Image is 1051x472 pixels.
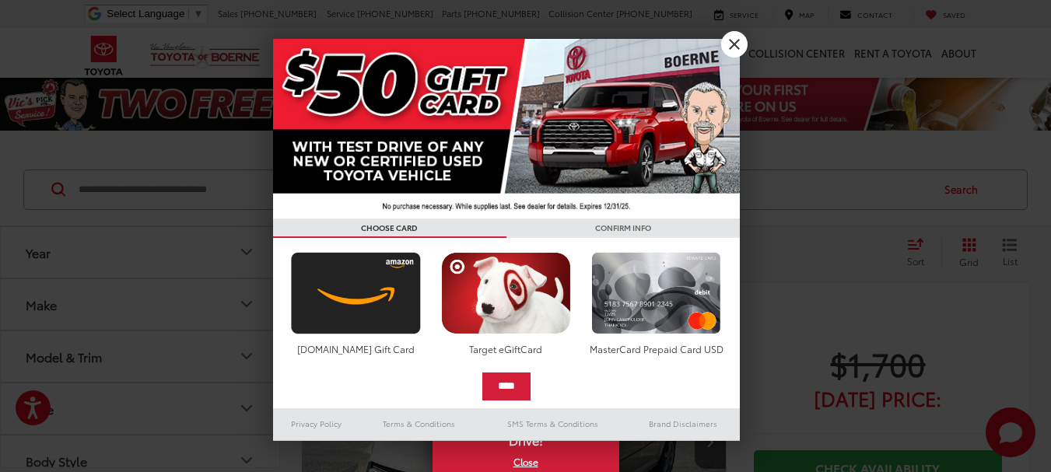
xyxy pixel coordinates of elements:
[359,414,478,433] a: Terms & Conditions
[273,414,360,433] a: Privacy Policy
[479,414,626,433] a: SMS Terms & Conditions
[287,252,425,334] img: amazoncard.png
[506,219,740,238] h3: CONFIRM INFO
[587,252,725,334] img: mastercard.png
[273,39,740,219] img: 42635_top_851395.jpg
[587,342,725,355] div: MasterCard Prepaid Card USD
[437,342,575,355] div: Target eGiftCard
[273,219,506,238] h3: CHOOSE CARD
[626,414,740,433] a: Brand Disclaimers
[437,252,575,334] img: targetcard.png
[287,342,425,355] div: [DOMAIN_NAME] Gift Card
